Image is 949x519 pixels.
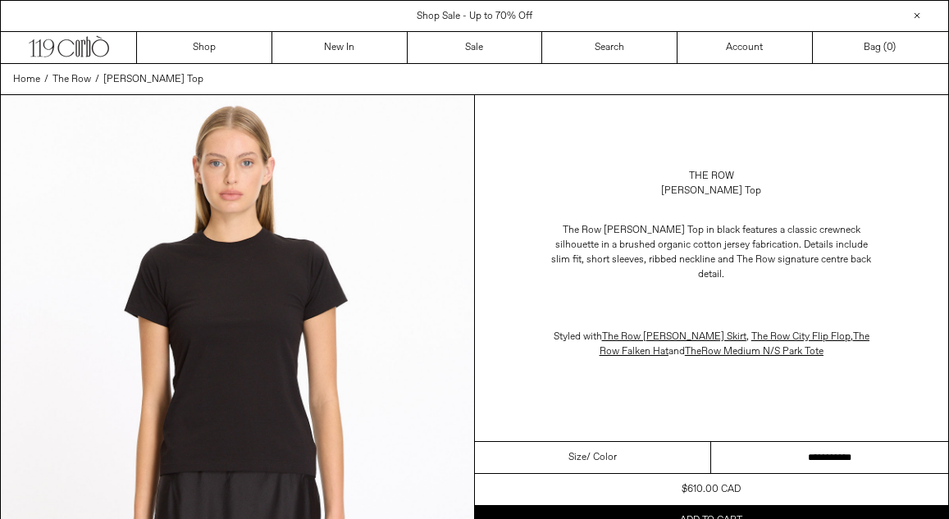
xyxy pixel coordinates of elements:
a: Sale [408,32,543,63]
a: New In [272,32,408,63]
span: Size [568,450,586,465]
a: Bag () [813,32,948,63]
span: [PERSON_NAME] Top [103,73,203,86]
a: Shop [137,32,272,63]
a: [PERSON_NAME] Top [103,72,203,87]
span: 0 [887,41,892,54]
span: Home [13,73,40,86]
a: Shop Sale - Up to 70% Off [417,10,532,23]
div: $610.00 CAD [682,482,741,497]
a: The Row [689,169,734,184]
span: / Color [586,450,617,465]
span: / [44,72,48,87]
p: Styled with [547,321,875,367]
a: Home [13,72,40,87]
span: / [95,72,99,87]
p: The Row [PERSON_NAME] Top in black features a classic crewneck silhouette in a brushed organic co... [547,215,875,290]
span: ) [887,40,896,55]
a: Account [678,32,813,63]
span: , , and [600,330,869,358]
a: The Row [52,72,91,87]
span: The [685,345,824,358]
a: Search [542,32,678,63]
a: The Row City Flip Flop [751,330,851,344]
span: The Row [52,73,91,86]
a: Row Medium N/S Park Tote [701,345,824,358]
div: [PERSON_NAME] Top [661,184,761,198]
a: The Row [PERSON_NAME] Skirt [602,330,746,344]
